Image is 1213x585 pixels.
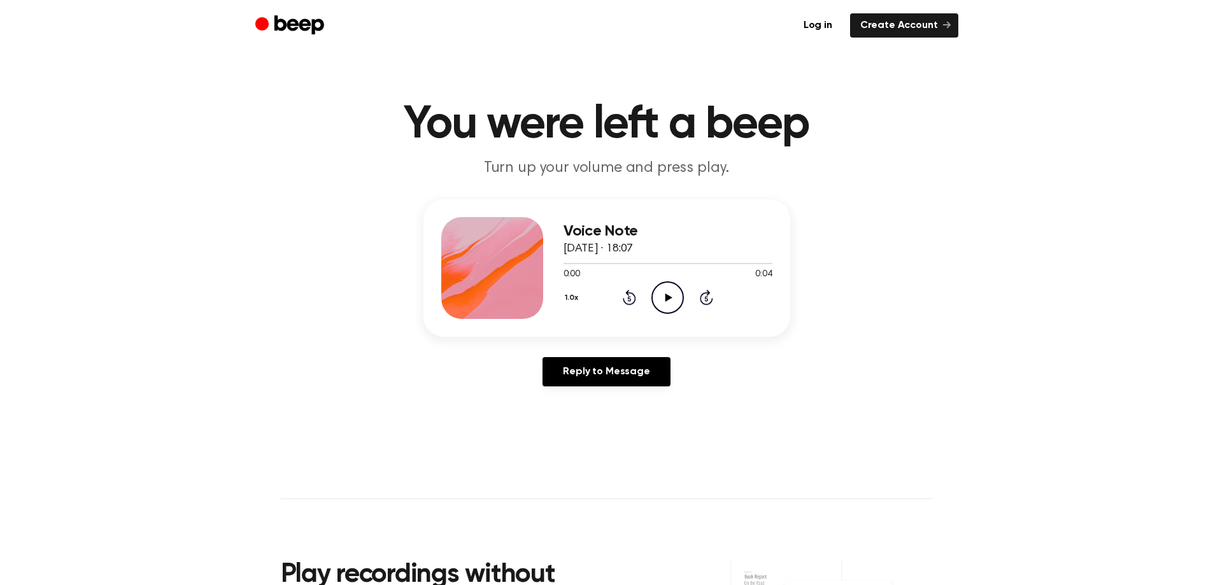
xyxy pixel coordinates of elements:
a: Beep [255,13,327,38]
a: Create Account [850,13,958,38]
span: 0:00 [564,268,580,281]
a: Log in [793,13,842,38]
h3: Voice Note [564,223,772,240]
a: Reply to Message [543,357,670,386]
p: Turn up your volume and press play. [362,158,851,179]
span: [DATE] · 18:07 [564,243,634,255]
h1: You were left a beep [281,102,933,148]
button: 1.0x [564,287,583,309]
span: 0:04 [755,268,772,281]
